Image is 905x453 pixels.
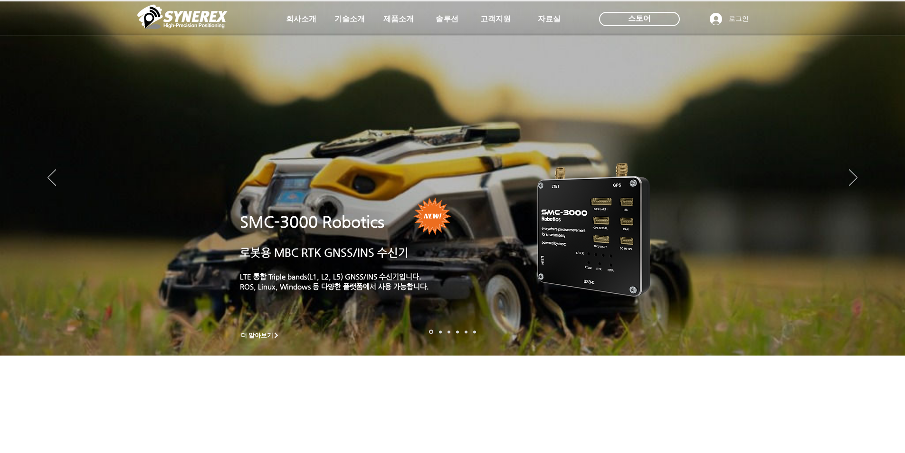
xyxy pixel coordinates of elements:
[426,330,479,334] nav: 슬라이드
[599,12,680,26] div: 스토어
[277,10,325,29] a: 회사소개
[725,14,752,24] span: 로그인
[472,10,519,29] a: 고객지원
[286,14,316,24] span: 회사소개
[240,213,384,231] a: SMC-3000 Robotics
[240,246,409,259] a: 로봇용 MBC RTK GNSS/INS 수신기
[237,329,284,341] a: 더 알아보기
[326,10,373,29] a: 기술소개
[375,10,422,29] a: 제품소개
[436,14,458,24] span: 솔루션
[240,282,429,290] a: ROS, Linux, Windows 등 다양한 플랫폼에서 사용 가능합니다.
[628,13,651,24] span: 스토어
[448,330,450,333] a: 측량 IoT
[480,14,511,24] span: 고객지원
[849,169,857,187] button: 다음
[241,331,274,340] span: 더 알아보기
[240,272,421,280] a: LTE 통합 Triple bands(L1, L2, L5) GNSS/INS 수신기입니다.
[473,330,476,333] a: 정밀농업
[524,149,664,308] img: KakaoTalk_20241224_155801212.png
[525,10,573,29] a: 자료실
[456,330,459,333] a: 자율주행
[334,14,365,24] span: 기술소개
[137,2,228,31] img: 씨너렉스_White_simbol_대지 1.png
[439,330,442,333] a: 드론 8 - SMC 2000
[429,330,433,334] a: 로봇- SMC 2000
[703,10,755,28] button: 로그인
[423,10,471,29] a: 솔루션
[48,169,56,187] button: 이전
[538,14,561,24] span: 자료실
[383,14,414,24] span: 제품소개
[465,330,467,333] a: 로봇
